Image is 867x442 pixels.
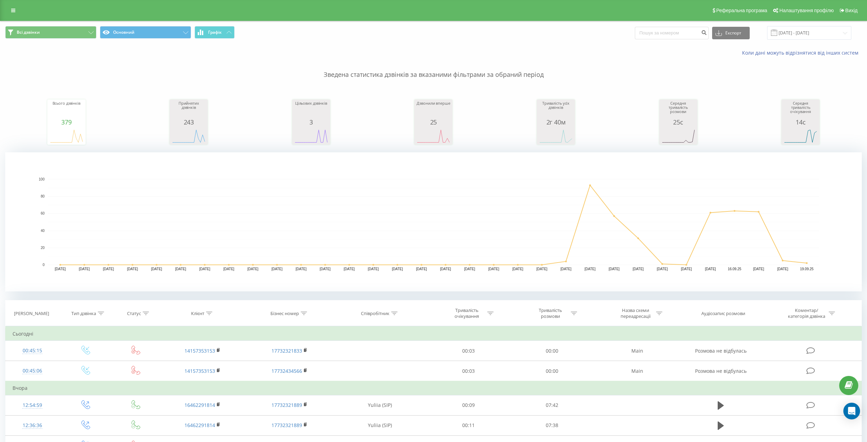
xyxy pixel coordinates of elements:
div: 25 [416,119,451,126]
text: [DATE] [79,267,90,271]
text: [DATE] [440,267,451,271]
text: [DATE] [199,267,210,271]
div: Коментар/категорія дзвінка [786,307,827,319]
svg: A chart. [661,126,696,146]
div: 243 [171,119,206,126]
button: Основний [100,26,191,39]
a: 17732434566 [271,368,302,374]
div: 12:54:59 [13,399,52,412]
text: [DATE] [320,267,331,271]
svg: A chart. [538,126,573,146]
div: Тип дзвінка [71,311,96,316]
text: [DATE] [175,267,186,271]
span: Вихід [845,8,858,13]
button: Експорт [712,27,750,39]
span: Графік [208,30,222,35]
text: 20 [41,246,45,250]
a: 17732321889 [271,402,302,408]
text: [DATE] [512,267,523,271]
span: Всі дзвінки [17,30,40,35]
td: 00:03 [427,361,510,381]
div: A chart. [416,126,451,146]
div: 25с [661,119,696,126]
text: [DATE] [55,267,66,271]
span: Налаштування профілю [779,8,834,13]
div: Цільових дзвінків [294,101,329,119]
text: [DATE] [560,267,572,271]
div: Клієнт [191,311,204,316]
text: [DATE] [151,267,162,271]
button: Графік [195,26,235,39]
div: Open Intercom Messenger [843,403,860,419]
div: Аудіозапис розмови [701,311,745,316]
span: Розмова не відбулась [695,347,747,354]
text: [DATE] [392,267,403,271]
td: 00:00 [510,341,594,361]
div: Середня тривалість розмови [661,101,696,119]
div: Назва схеми переадресації [617,307,654,319]
text: [DATE] [295,267,307,271]
div: Тривалість очікування [448,307,486,319]
span: Розмова не відбулась [695,368,747,374]
svg: A chart. [294,126,329,146]
text: [DATE] [464,267,475,271]
text: [DATE] [633,267,644,271]
text: [DATE] [416,267,427,271]
span: Реферальна програма [716,8,767,13]
td: Yuliia (SIP) [333,415,427,435]
td: 07:42 [510,395,594,415]
div: [PERSON_NAME] [14,311,49,316]
td: Yuliia (SIP) [333,395,427,415]
text: [DATE] [223,267,235,271]
div: Тривалість розмови [532,307,569,319]
text: [DATE] [127,267,138,271]
text: 16.09.25 [728,267,741,271]
p: Зведена статистика дзвінків за вказаними фільтрами за обраний період [5,56,862,79]
text: [DATE] [103,267,114,271]
a: 16462291814 [184,402,215,408]
svg: A chart. [49,126,84,146]
text: 100 [39,177,45,181]
text: 80 [41,194,45,198]
div: 12:36:36 [13,419,52,432]
div: Середня тривалість очікування [783,101,818,119]
svg: A chart. [171,126,206,146]
div: Співробітник [361,311,389,316]
td: 00:11 [427,415,510,435]
text: [DATE] [584,267,596,271]
div: 379 [49,119,84,126]
text: [DATE] [536,267,547,271]
text: 60 [41,212,45,216]
td: Main [594,361,681,381]
button: Всі дзвінки [5,26,96,39]
a: 17732321889 [271,422,302,428]
input: Пошук за номером [635,27,709,39]
td: Main [594,341,681,361]
td: 00:03 [427,341,510,361]
text: 40 [41,229,45,233]
text: [DATE] [681,267,692,271]
text: [DATE] [657,267,668,271]
text: [DATE] [777,267,788,271]
a: 14157353153 [184,368,215,374]
text: [DATE] [753,267,764,271]
svg: A chart. [783,126,818,146]
td: Сьогодні [6,327,862,341]
div: 00:45:06 [13,364,52,378]
td: 00:09 [427,395,510,415]
text: [DATE] [368,267,379,271]
text: [DATE] [247,267,259,271]
div: 00:45:15 [13,344,52,357]
svg: A chart. [5,152,862,291]
a: 16462291814 [184,422,215,428]
text: [DATE] [344,267,355,271]
div: Прийнятих дзвінків [171,101,206,119]
text: [DATE] [705,267,716,271]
